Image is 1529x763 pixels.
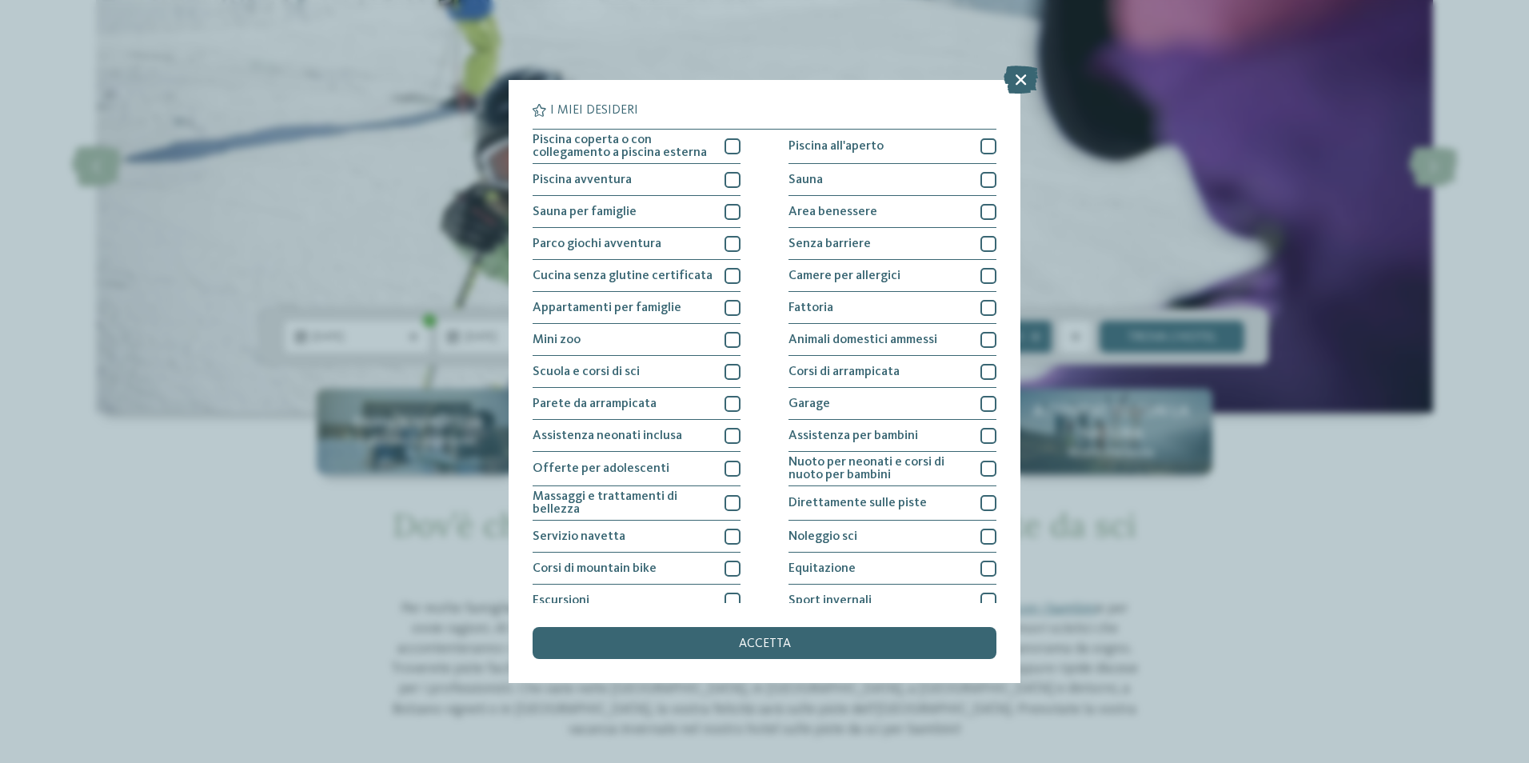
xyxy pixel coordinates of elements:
[788,174,823,186] span: Sauna
[533,302,681,314] span: Appartamenti per famiglie
[533,270,713,282] span: Cucina senza glutine certificata
[533,397,657,410] span: Parete da arrampicata
[533,490,713,516] span: Massaggi e trattamenti di bellezza
[788,140,884,153] span: Piscina all'aperto
[533,594,589,607] span: Escursioni
[550,104,638,117] span: I miei desideri
[533,238,661,250] span: Parco giochi avventura
[533,462,669,475] span: Offerte per adolescenti
[533,206,637,218] span: Sauna per famiglie
[533,366,640,378] span: Scuola e corsi di sci
[533,134,713,159] span: Piscina coperta o con collegamento a piscina esterna
[788,334,937,346] span: Animali domestici ammessi
[788,497,927,509] span: Direttamente sulle piste
[533,530,625,543] span: Servizio navetta
[788,238,871,250] span: Senza barriere
[533,429,682,442] span: Assistenza neonati inclusa
[788,456,968,481] span: Nuoto per neonati e corsi di nuoto per bambini
[739,637,791,650] span: accetta
[788,270,900,282] span: Camere per allergici
[533,562,657,575] span: Corsi di mountain bike
[788,366,900,378] span: Corsi di arrampicata
[788,206,877,218] span: Area benessere
[533,174,632,186] span: Piscina avventura
[788,562,856,575] span: Equitazione
[533,334,581,346] span: Mini zoo
[788,397,830,410] span: Garage
[788,429,918,442] span: Assistenza per bambini
[788,594,872,607] span: Sport invernali
[788,302,833,314] span: Fattoria
[788,530,857,543] span: Noleggio sci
